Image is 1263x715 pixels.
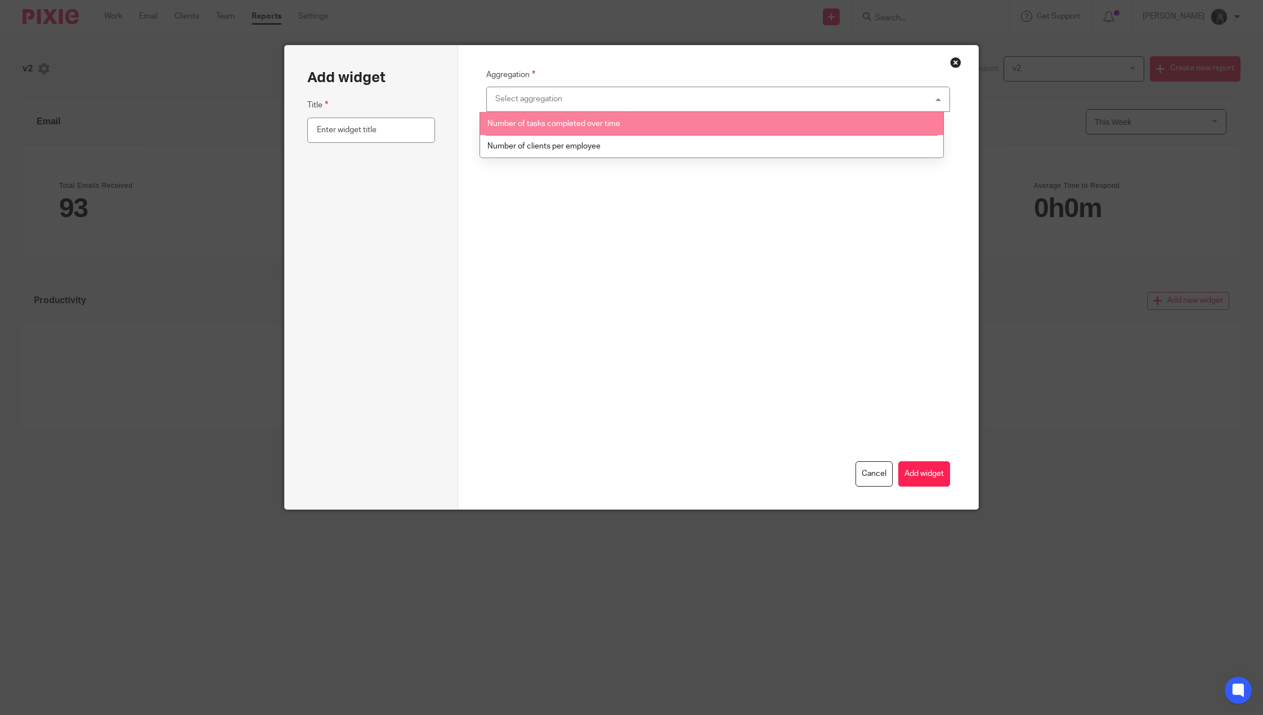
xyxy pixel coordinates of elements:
[307,98,328,111] label: Title
[950,57,961,68] button: Close modal
[307,118,435,143] input: Enter widget title
[487,120,620,128] span: Number of tasks completed over time
[495,95,562,103] div: Select aggregation
[487,142,601,150] span: Number of clients per employee
[486,68,535,81] label: Aggregation
[307,68,386,87] h2: Add widget
[898,461,950,487] button: Add widget
[856,461,893,487] button: Cancel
